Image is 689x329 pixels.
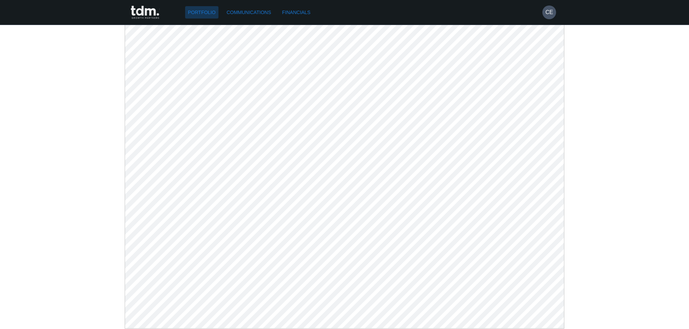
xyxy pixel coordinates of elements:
a: Financials [279,6,313,19]
img: desktop-pdf [125,25,564,329]
a: Portfolio [185,6,218,19]
h6: CE [545,8,553,16]
a: Communications [224,6,274,19]
button: CE [542,5,556,19]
